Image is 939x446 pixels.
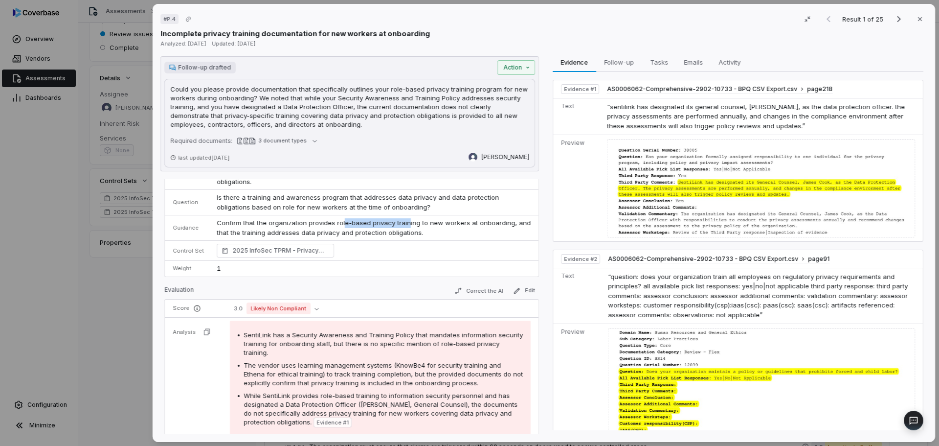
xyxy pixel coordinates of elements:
p: Incomplete privacy training documentation for new workers at onboarding [160,28,430,39]
p: Guidance [173,224,205,232]
button: Action [497,60,535,75]
p: Weight [173,265,205,272]
span: page 218 [807,85,832,93]
td: Text [553,268,604,324]
span: AS0006062-Comprehensive-2902-10733 - BPQ CSV Export.csv [607,85,797,93]
span: page 91 [808,255,829,263]
span: Updated: [DATE] [212,40,255,47]
p: last updated [DATE] [170,154,229,162]
td: Text [553,98,603,135]
span: SentiLink has a Security Awareness and Training Policy that mandates information security trainin... [244,331,523,356]
span: Evidence # 2 [564,255,597,263]
img: Jason Boland avatar [469,153,477,162]
span: [PERSON_NAME] [481,153,529,161]
span: Activity [715,56,744,69]
button: Edit [509,285,539,297]
div: 3 document types [258,137,307,144]
span: Evidence [557,56,592,69]
span: “question: does your organization train all employees on regulatory privacy requirements and prin... [608,273,908,319]
span: Follow-up [601,56,638,69]
span: 2025 InfoSec TPRM - Privacy Training and Awareness [232,246,329,256]
td: Preview [553,135,603,241]
button: Correct the AI [450,285,507,297]
p: Analysis [173,329,196,336]
p: Confirm that the organization provides role-based privacy training to new workers at onboarding, ... [217,218,531,237]
span: Evidence # 1 [564,85,596,93]
span: Follow-up drafted [178,64,231,71]
button: 3.0Likely Non Compliant [230,303,323,314]
span: 1 [217,264,221,272]
span: Analyzed: [DATE] [160,40,206,47]
button: AS0006062-Comprehensive-2902-10733 - BPQ CSV Export.csvpage91 [608,255,829,263]
p: Question [173,199,205,206]
button: AS0006062-Comprehensive-2902-10733 - BPQ CSV Export.csvpage218 [607,85,832,94]
p: Score [173,305,218,312]
span: Required documents: [170,137,232,145]
span: Evidence # 1 [316,419,349,426]
span: # P.4 [163,15,176,23]
span: Is there a training and awareness program that addresses data privacy and data protection obligat... [217,193,501,211]
p: Control Set [173,247,205,255]
p: Result 1 of 25 [842,14,885,24]
p: Evaluation [164,286,194,298]
p: Could you please provide documentation that specifically outlines your role-based privacy trainin... [170,85,529,129]
span: Emails [680,56,707,69]
button: Next result [889,13,909,25]
span: The organization must provide role-based privacy training to new workers—including employees, con... [217,159,529,186]
span: Likely Non Compliant [246,303,311,314]
button: Copy link [179,10,197,28]
span: While SentiLink provides role-based training to information security personnel and has designated... [244,392,517,426]
span: “sentilink has designated its general counsel, [PERSON_NAME], as the data protection officer. the... [607,103,905,130]
span: AS0006062-Comprehensive-2902-10733 - BPQ CSV Export.csv [608,255,798,263]
span: The vendor uses learning management systems (KnowBe4 for security training and Ethena for ethical... [244,361,523,387]
span: Tasks [646,56,672,69]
